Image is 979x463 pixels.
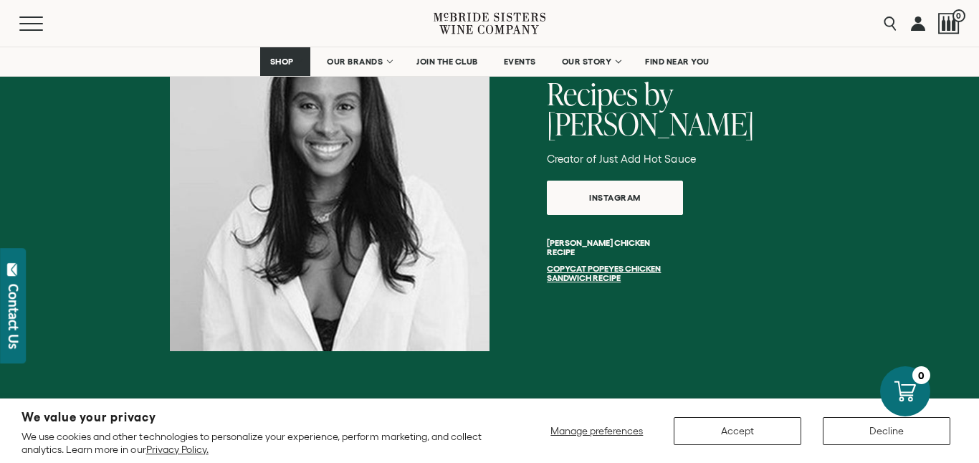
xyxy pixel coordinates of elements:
[952,9,965,22] span: 0
[547,238,650,257] a: [PERSON_NAME] Chicken Recipe
[645,57,710,67] span: FIND NEAR YOU
[19,16,71,31] button: Mobile Menu Trigger
[269,57,294,67] span: SHOP
[416,57,478,67] span: JOIN THE CLUB
[542,417,652,445] button: Manage preferences
[495,47,545,76] a: EVENTS
[562,57,612,67] span: OUR STORY
[553,47,629,76] a: OUR STORY
[260,47,310,76] a: SHOP
[550,425,643,436] span: Manage preferences
[504,57,536,67] span: EVENTS
[547,181,683,215] a: instagram
[407,47,487,76] a: JOIN THE CLUB
[22,411,495,424] h2: We value your privacy
[327,57,383,67] span: OUR BRANDS
[564,183,666,211] span: instagram
[912,366,930,384] div: 0
[317,47,400,76] a: OUR BRANDS
[547,264,661,282] a: Copycat Popeyes Chicken Sandwich Recipe
[823,417,950,445] button: Decline
[547,79,788,139] h3: Recipes by [PERSON_NAME]
[6,284,21,349] div: Contact Us
[146,444,209,455] a: Privacy Policy.
[636,47,719,76] a: FIND NEAR YOU
[674,417,801,445] button: Accept
[547,152,788,166] p: Creator of Just Add Hot Sauce
[22,430,495,456] p: We use cookies and other technologies to personalize your experience, perform marketing, and coll...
